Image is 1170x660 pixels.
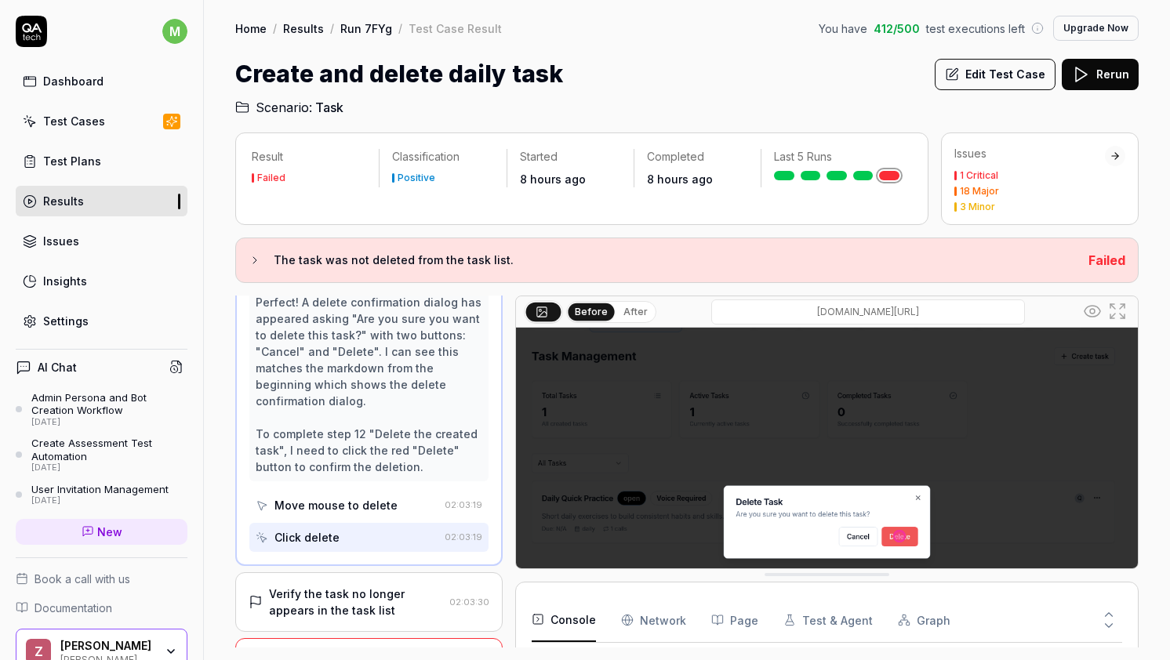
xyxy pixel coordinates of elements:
[16,483,187,506] a: User Invitation Management[DATE]
[783,598,873,642] button: Test & Agent
[31,417,187,428] div: [DATE]
[162,16,187,47] button: m
[398,173,435,183] div: Positive
[16,186,187,216] a: Results
[617,303,654,321] button: After
[954,146,1105,161] div: Issues
[520,149,621,165] p: Started
[340,20,392,36] a: Run 7FYg
[819,20,867,37] span: You have
[1062,59,1139,90] button: Rerun
[445,499,482,510] time: 02:03:19
[249,523,489,552] button: Click delete02:03:19
[35,571,130,587] span: Book a call with us
[409,20,502,36] div: Test Case Result
[1105,299,1130,324] button: Open in full screen
[647,149,748,165] p: Completed
[31,437,187,462] div: Create Assessment Test Automation
[16,266,187,296] a: Insights
[43,153,101,169] div: Test Plans
[960,187,999,196] div: 18 Major
[935,59,1056,90] button: Edit Test Case
[31,391,187,417] div: Admin Persona and Bot Creation Workflow
[445,531,482,542] time: 02:03:19
[398,20,402,36] div: /
[235,56,563,92] h1: Create and delete daily task
[647,172,713,186] time: 8 hours ago
[235,98,343,117] a: Scenario:Task
[249,251,1076,270] button: The task was not deleted from the task list.
[273,20,277,36] div: /
[252,149,366,165] p: Result
[926,20,1025,37] span: test executions left
[16,519,187,545] a: New
[257,173,285,183] div: Failed
[532,598,596,642] button: Console
[60,639,154,653] div: Zell
[274,251,1076,270] h3: The task was not deleted from the task list.
[43,193,84,209] div: Results
[16,66,187,96] a: Dashboard
[960,171,998,180] div: 1 Critical
[711,598,758,642] button: Page
[162,19,187,44] span: m
[43,233,79,249] div: Issues
[960,202,995,212] div: 3 Minor
[256,294,482,475] div: Perfect! A delete confirmation dialog has appeared asking "Are you sure you want to delete this t...
[1088,252,1125,268] span: Failed
[874,20,920,37] span: 412 / 500
[97,524,122,540] span: New
[898,598,950,642] button: Graph
[38,359,77,375] h4: AI Chat
[283,20,324,36] a: Results
[330,20,334,36] div: /
[249,491,489,520] button: Move mouse to delete02:03:19
[35,600,112,616] span: Documentation
[43,313,89,329] div: Settings
[43,273,87,289] div: Insights
[1053,16,1139,41] button: Upgrade Now
[449,597,489,607] time: 02:03:30
[274,497,398,513] div: Move mouse to delete
[31,495,169,506] div: [DATE]
[392,149,493,165] p: Classification
[16,146,187,176] a: Test Plans
[269,586,443,618] div: Verify the task no longer appears in the task list
[16,437,187,473] a: Create Assessment Test Automation[DATE]
[315,98,343,117] span: Task
[1080,299,1105,324] button: Show all interative elements
[621,598,686,642] button: Network
[16,306,187,336] a: Settings
[31,483,169,495] div: User Invitation Management
[31,462,187,473] div: [DATE]
[235,20,267,36] a: Home
[520,172,586,186] time: 8 hours ago
[16,391,187,427] a: Admin Persona and Bot Creation Workflow[DATE]
[16,571,187,587] a: Book a call with us
[274,529,340,546] div: Click delete
[43,113,105,129] div: Test Cases
[774,149,899,165] p: Last 5 Runs
[16,226,187,256] a: Issues
[43,73,104,89] div: Dashboard
[16,600,187,616] a: Documentation
[16,106,187,136] a: Test Cases
[253,98,312,117] span: Scenario:
[568,303,614,320] button: Before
